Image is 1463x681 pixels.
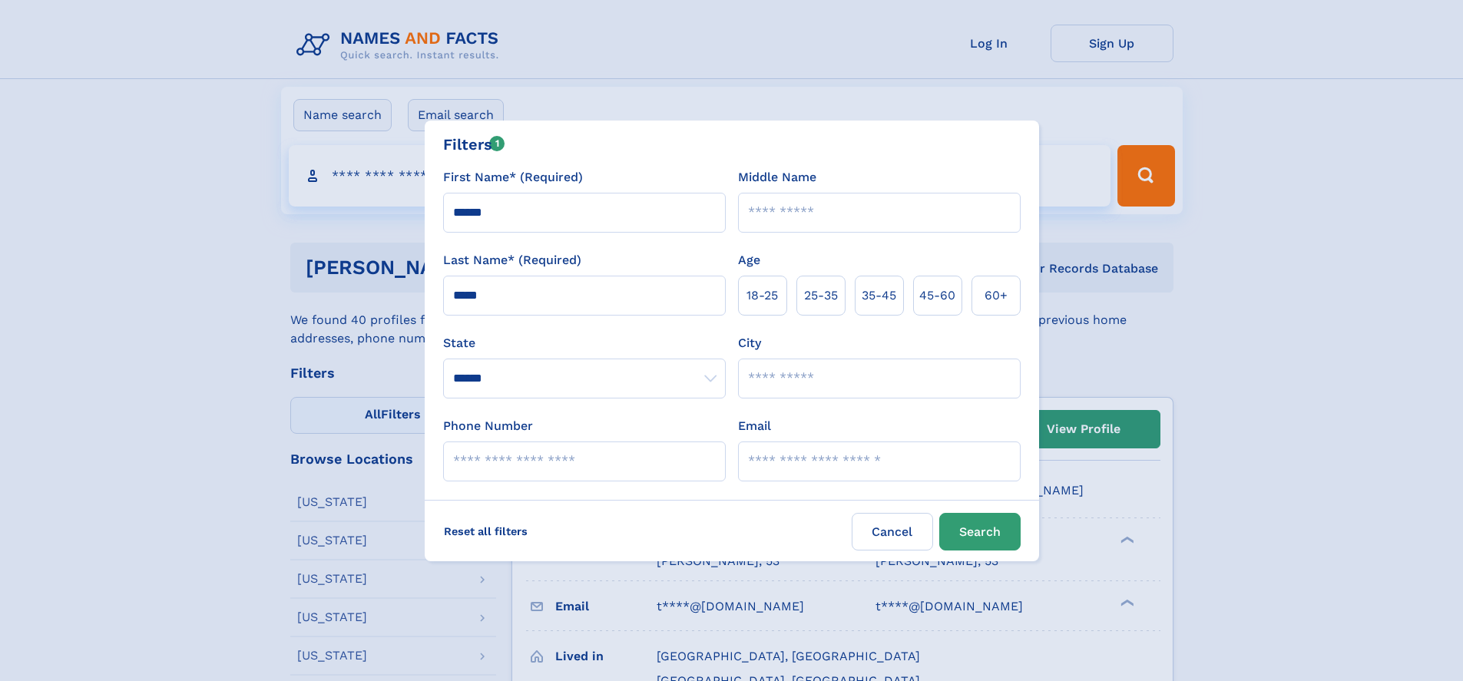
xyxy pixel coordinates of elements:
label: Cancel [852,513,933,550]
label: Age [738,251,760,269]
span: 18‑25 [746,286,778,305]
label: Email [738,417,771,435]
label: Phone Number [443,417,533,435]
label: Reset all filters [434,513,538,550]
label: State [443,334,726,352]
span: 45‑60 [919,286,955,305]
label: Last Name* (Required) [443,251,581,269]
span: 35‑45 [862,286,896,305]
span: 60+ [985,286,1008,305]
div: Filters [443,133,505,156]
span: 25‑35 [804,286,838,305]
label: City [738,334,761,352]
label: First Name* (Required) [443,168,583,187]
label: Middle Name [738,168,816,187]
button: Search [939,513,1021,550]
